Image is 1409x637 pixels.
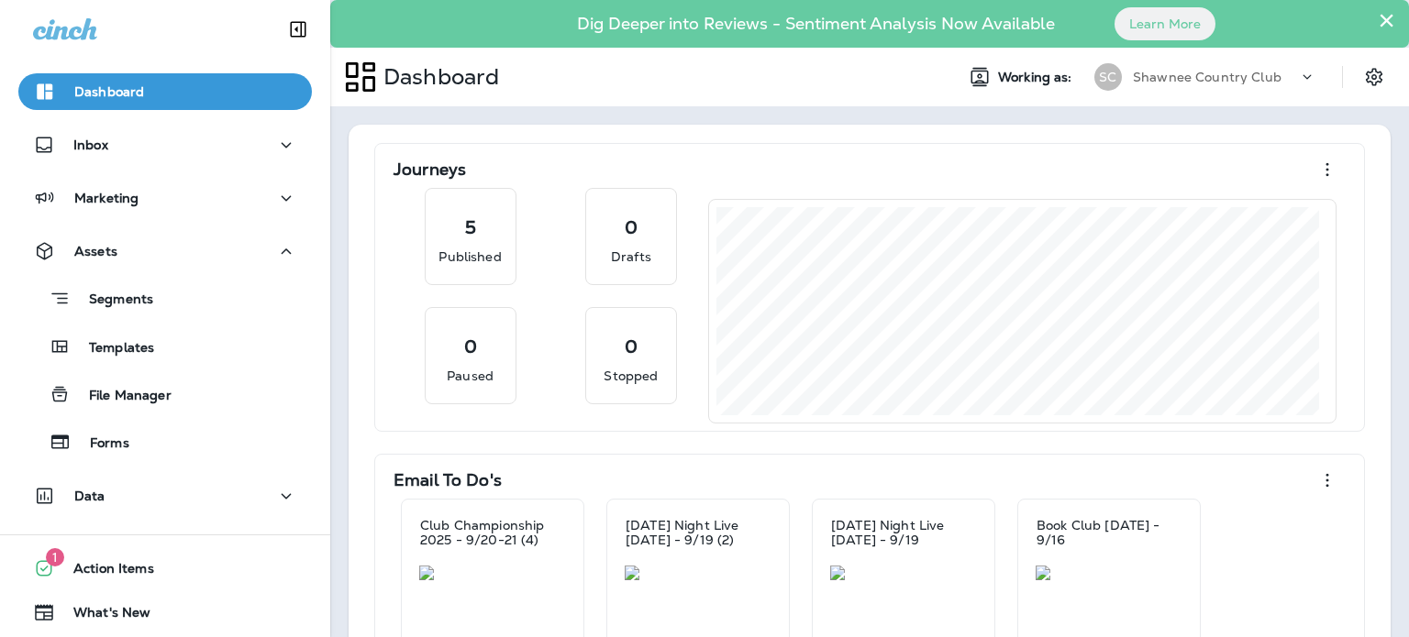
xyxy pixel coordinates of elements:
p: Marketing [74,191,139,205]
button: Assets [18,233,312,269]
p: Paused [447,367,494,385]
img: d13e7def-6feb-48d1-8358-b00270cf94ae.jpg [1036,566,1182,580]
p: Assets [74,244,117,258]
p: Journeys [394,160,466,179]
div: SC [1094,63,1122,91]
p: [DATE] Night Live [DATE] - 9/19 (2) [626,518,771,547]
p: Dashboard [74,84,144,99]
span: 1 [46,548,64,566]
p: 0 [625,337,638,356]
p: Dashboard [376,63,499,91]
p: File Manager [71,388,172,405]
p: Club Championship 2025 - 9/20-21 (4) [420,518,565,547]
button: Close [1378,5,1395,35]
p: 0 [464,337,477,356]
p: Inbox [73,137,108,152]
p: [DATE] Night Live [DATE] - 9/19 [831,518,976,547]
p: Published [438,247,501,266]
p: Drafts [611,247,651,266]
p: Segments [71,291,153,310]
button: File Manager [18,375,312,413]
p: Email To Do's [394,471,502,489]
span: Working as: [998,70,1076,85]
img: e38bf04d-7b73-47b1-8bb0-8a37af30dac3.jpg [830,566,977,580]
p: Data [74,489,105,503]
button: Collapse Sidebar [272,11,324,48]
button: Templates [18,327,312,366]
span: Action Items [55,561,154,583]
button: Inbox [18,126,312,163]
p: Book Club [DATE] - 9/16 [1037,518,1182,547]
button: What's New [18,594,312,631]
p: Dig Deeper into Reviews - Sentiment Analysis Now Available [524,21,1108,27]
button: Learn More [1115,7,1215,40]
p: Stopped [604,367,658,385]
button: Segments [18,279,312,318]
img: 3505fea4-3c62-4883-a238-671d94351cac.jpg [625,566,771,580]
button: 1Action Items [18,550,312,587]
p: Forms [72,435,129,453]
p: Shawnee Country Club [1133,70,1281,84]
button: Data [18,478,312,514]
button: Settings [1358,60,1391,93]
button: Marketing [18,180,312,216]
button: Forms [18,423,312,461]
p: 5 [465,218,476,236]
button: Dashboard [18,73,312,110]
p: 0 [625,218,638,236]
img: da95dd8a-6ec8-4c0b-be9e-f53994924cc9.jpg [419,566,566,580]
span: What's New [55,605,150,627]
p: Templates [71,340,154,357]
